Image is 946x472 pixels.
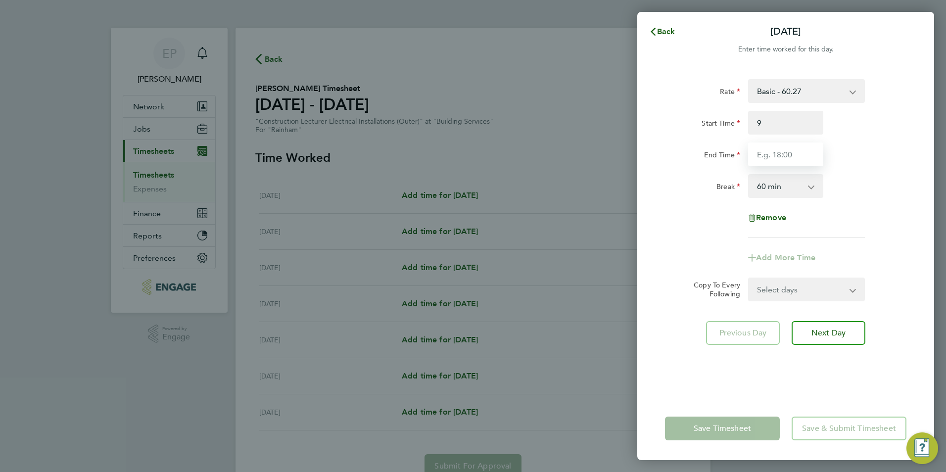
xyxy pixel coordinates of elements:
[748,214,786,222] button: Remove
[702,119,740,131] label: Start Time
[716,182,740,194] label: Break
[792,321,865,345] button: Next Day
[704,150,740,162] label: End Time
[748,111,823,135] input: E.g. 08:00
[637,44,934,55] div: Enter time worked for this day.
[906,432,938,464] button: Engage Resource Center
[639,22,685,42] button: Back
[720,87,740,99] label: Rate
[686,281,740,298] label: Copy To Every Following
[748,142,823,166] input: E.g. 18:00
[770,25,801,39] p: [DATE]
[811,328,846,338] span: Next Day
[756,213,786,222] span: Remove
[657,27,675,36] span: Back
